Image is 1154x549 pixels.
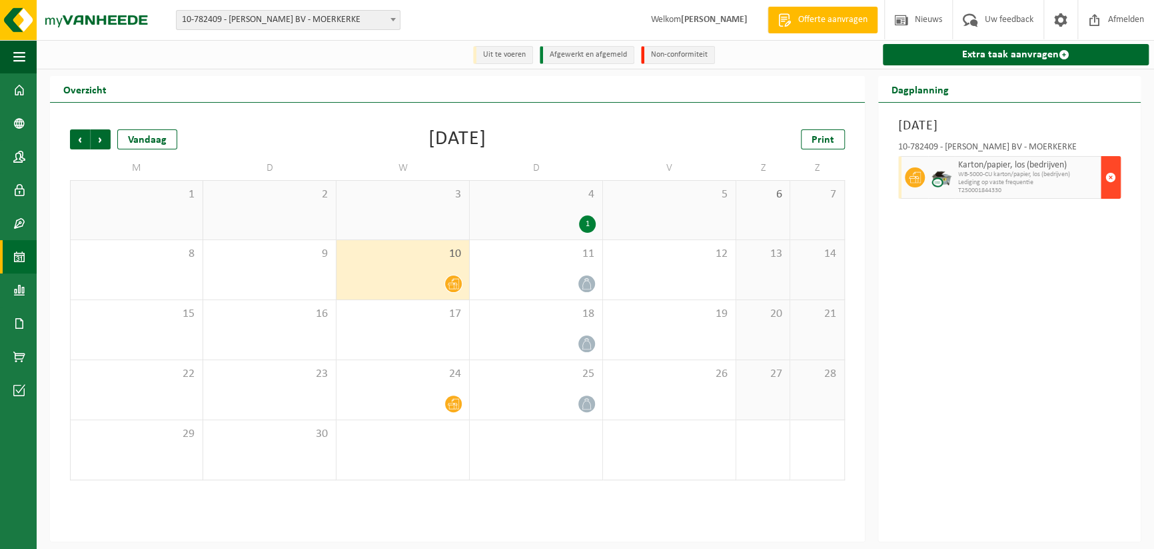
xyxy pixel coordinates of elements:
[210,367,329,382] span: 23
[958,187,1097,195] span: T250001844330
[177,11,400,29] span: 10-782409 - VAN CAUWENBERGHE BV - MOERKERKE
[476,187,596,202] span: 4
[883,44,1149,65] a: Extra taak aanvragen
[795,13,871,27] span: Offerte aanvragen
[50,76,120,102] h2: Overzicht
[476,367,596,382] span: 25
[743,187,783,202] span: 6
[336,156,470,180] td: W
[77,427,196,442] span: 29
[343,247,462,261] span: 10
[743,367,783,382] span: 27
[91,129,111,149] span: Volgende
[878,76,962,102] h2: Dagplanning
[610,307,729,322] span: 19
[77,367,196,382] span: 22
[801,129,845,149] a: Print
[610,367,729,382] span: 26
[768,7,877,33] a: Offerte aanvragen
[428,129,486,149] div: [DATE]
[931,167,951,187] img: WB-5000-CU
[790,156,844,180] td: Z
[958,179,1097,187] span: Lediging op vaste frequentie
[77,187,196,202] span: 1
[210,307,329,322] span: 16
[343,307,462,322] span: 17
[210,247,329,261] span: 9
[176,10,400,30] span: 10-782409 - VAN CAUWENBERGHE BV - MOERKERKE
[203,156,336,180] td: D
[797,247,837,261] span: 14
[117,129,177,149] div: Vandaag
[476,247,596,261] span: 11
[610,187,729,202] span: 5
[743,247,783,261] span: 13
[603,156,736,180] td: V
[681,15,748,25] strong: [PERSON_NAME]
[579,215,596,233] div: 1
[743,307,783,322] span: 20
[343,187,462,202] span: 3
[210,187,329,202] span: 2
[958,160,1097,171] span: Karton/papier, los (bedrijven)
[610,247,729,261] span: 12
[210,427,329,442] span: 30
[958,171,1097,179] span: WB-5000-CU karton/papier, los (bedrijven)
[343,367,462,382] span: 24
[470,156,603,180] td: D
[540,46,634,64] li: Afgewerkt en afgemeld
[641,46,715,64] li: Non-conformiteit
[898,116,1121,136] h3: [DATE]
[812,135,834,145] span: Print
[473,46,533,64] li: Uit te voeren
[736,156,790,180] td: Z
[70,156,203,180] td: M
[77,307,196,322] span: 15
[476,307,596,322] span: 18
[797,187,837,202] span: 7
[77,247,196,261] span: 8
[797,367,837,382] span: 28
[898,143,1121,156] div: 10-782409 - [PERSON_NAME] BV - MOERKERKE
[70,129,90,149] span: Vorige
[797,307,837,322] span: 21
